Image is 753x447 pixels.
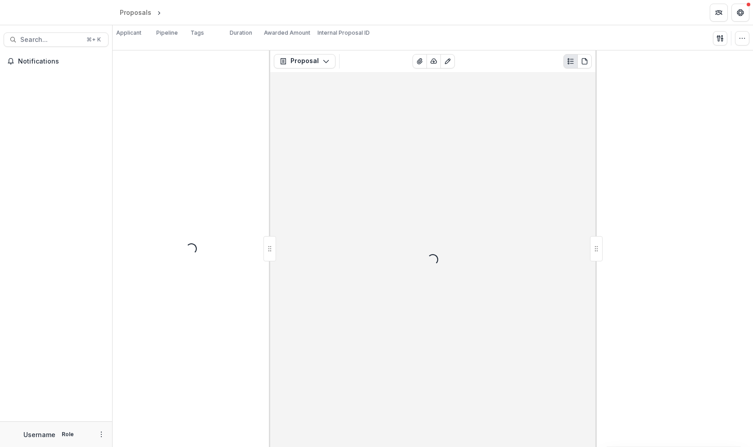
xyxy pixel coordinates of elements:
[20,36,81,44] span: Search...
[18,58,105,65] span: Notifications
[191,29,204,37] p: Tags
[413,54,427,68] button: View Attached Files
[85,35,103,45] div: ⌘ + K
[59,430,77,438] p: Role
[318,29,370,37] p: Internal Proposal ID
[230,29,252,37] p: Duration
[116,6,201,19] nav: breadcrumb
[156,29,178,37] p: Pipeline
[710,4,728,22] button: Partners
[116,29,141,37] p: Applicant
[577,54,592,68] button: PDF view
[264,29,310,37] p: Awarded Amount
[116,6,155,19] a: Proposals
[4,32,109,47] button: Search...
[563,54,578,68] button: Plaintext view
[23,430,55,439] p: Username
[440,54,455,68] button: Edit as form
[120,8,151,17] div: Proposals
[731,4,749,22] button: Get Help
[274,54,336,68] button: Proposal
[4,54,109,68] button: Notifications
[96,429,107,440] button: More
